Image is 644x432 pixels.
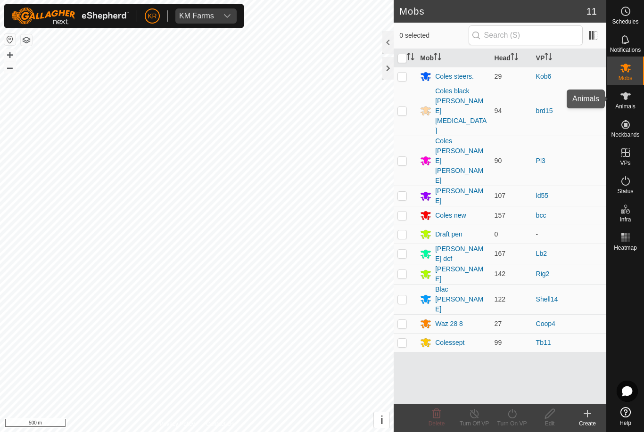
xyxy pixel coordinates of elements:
[493,419,531,428] div: Turn On VP
[435,338,464,348] div: Colessept
[612,19,638,24] span: Schedules
[495,157,502,164] span: 90
[614,245,637,251] span: Heatmap
[536,320,555,327] a: Coop4
[160,420,195,428] a: Privacy Policy
[399,31,468,41] span: 0 selected
[435,211,466,220] div: Coles new
[536,250,547,257] a: Lb2
[536,295,558,303] a: Shell14
[469,25,583,45] input: Search (S)
[218,8,237,24] div: dropdown trigger
[179,12,214,20] div: KM Farms
[495,230,498,238] span: 0
[495,107,502,114] span: 94
[536,212,546,219] a: bcc
[148,11,157,21] span: KR
[407,54,414,62] p-sorticon: Activate to sort
[435,229,462,239] div: Draft pen
[611,132,639,138] span: Neckbands
[455,419,493,428] div: Turn Off VP
[495,295,505,303] span: 122
[416,49,490,67] th: Mob
[495,192,505,199] span: 107
[536,107,553,114] a: brd15
[536,73,552,80] a: Kob6
[495,73,502,80] span: 29
[399,6,586,17] h2: Mobs
[545,54,552,62] p-sorticon: Activate to sort
[435,285,487,314] div: Blac [PERSON_NAME]
[435,319,463,329] div: Waz 28 8
[4,49,16,61] button: +
[380,414,383,426] span: i
[495,320,502,327] span: 27
[21,34,32,46] button: Map Layers
[607,403,644,430] a: Help
[536,192,548,199] a: ld55
[615,104,636,109] span: Animals
[435,72,474,82] div: Coles steers.
[435,136,487,186] div: Coles [PERSON_NAME] [PERSON_NAME]
[4,62,16,73] button: –
[536,339,551,346] a: Tb11
[531,419,569,428] div: Edit
[175,8,218,24] span: KM Farms
[536,157,545,164] a: Pl3
[435,264,487,284] div: [PERSON_NAME]
[617,188,633,194] span: Status
[532,49,606,67] th: VP
[586,4,597,18] span: 11
[491,49,532,67] th: Head
[569,419,606,428] div: Create
[435,244,487,264] div: [PERSON_NAME] dcf
[495,339,502,346] span: 99
[429,420,445,427] span: Delete
[374,412,389,428] button: i
[610,47,641,53] span: Notifications
[206,420,234,428] a: Contact Us
[511,54,518,62] p-sorticon: Activate to sort
[619,217,631,222] span: Infra
[434,54,441,62] p-sorticon: Activate to sort
[495,212,505,219] span: 157
[435,186,487,206] div: [PERSON_NAME]
[619,420,631,426] span: Help
[619,75,632,81] span: Mobs
[11,8,129,24] img: Gallagher Logo
[532,225,606,244] td: -
[495,250,505,257] span: 167
[620,160,630,166] span: VPs
[536,270,550,277] a: Rig2
[495,270,505,277] span: 142
[4,34,16,45] button: Reset Map
[435,86,487,136] div: Coles black [PERSON_NAME][MEDICAL_DATA]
